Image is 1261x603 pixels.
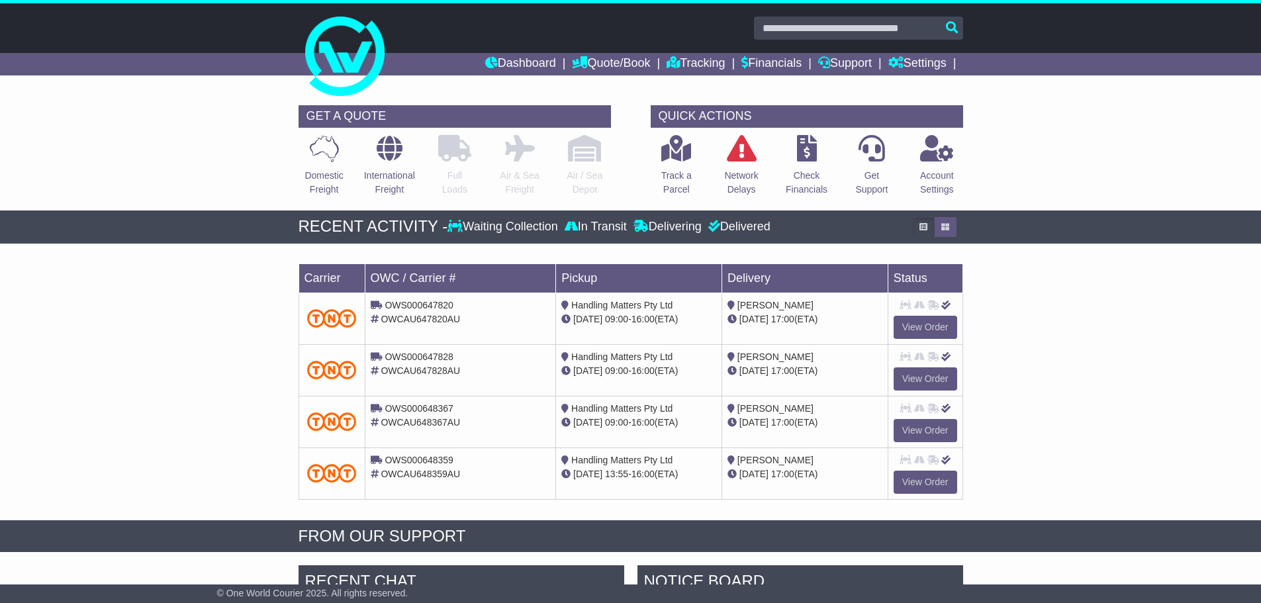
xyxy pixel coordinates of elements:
[381,314,460,324] span: OWCAU647820AU
[573,365,602,376] span: [DATE]
[307,309,357,327] img: TNT_Domestic.png
[299,263,365,293] td: Carrier
[894,316,957,339] a: View Order
[385,403,453,414] span: OWS000648367
[727,416,882,430] div: (ETA)
[651,105,963,128] div: QUICK ACTIONS
[727,467,882,481] div: (ETA)
[605,469,628,479] span: 13:55
[385,351,453,362] span: OWS000647828
[724,134,759,204] a: NetworkDelays
[299,565,624,601] div: RECENT CHAT
[438,169,471,197] p: Full Loads
[304,134,344,204] a: DomesticFreight
[556,263,722,293] td: Pickup
[605,314,628,324] span: 09:00
[855,134,888,204] a: GetSupport
[661,169,692,197] p: Track a Parcel
[737,455,814,465] span: [PERSON_NAME]
[724,169,758,197] p: Network Delays
[485,53,556,75] a: Dashboard
[561,416,716,430] div: - (ETA)
[888,263,962,293] td: Status
[771,314,794,324] span: 17:00
[727,312,882,326] div: (ETA)
[786,169,827,197] p: Check Financials
[919,134,955,204] a: AccountSettings
[572,53,650,75] a: Quote/Book
[307,361,357,379] img: TNT_Domestic.png
[894,471,957,494] a: View Order
[739,314,769,324] span: [DATE]
[920,169,954,197] p: Account Settings
[363,134,416,204] a: InternationalFreight
[561,312,716,326] div: - (ETA)
[365,263,556,293] td: OWC / Carrier #
[727,364,882,378] div: (ETA)
[667,53,725,75] a: Tracking
[605,417,628,428] span: 09:00
[567,169,603,197] p: Air / Sea Depot
[381,469,460,479] span: OWCAU648359AU
[299,527,963,546] div: FROM OUR SUPPORT
[737,300,814,310] span: [PERSON_NAME]
[785,134,828,204] a: CheckFinancials
[771,469,794,479] span: 17:00
[888,53,947,75] a: Settings
[217,588,408,598] span: © One World Courier 2025. All rights reserved.
[573,417,602,428] span: [DATE]
[299,105,611,128] div: GET A QUOTE
[631,314,655,324] span: 16:00
[605,365,628,376] span: 09:00
[630,220,705,234] div: Delivering
[722,263,888,293] td: Delivery
[573,469,602,479] span: [DATE]
[304,169,343,197] p: Domestic Freight
[561,220,630,234] div: In Transit
[364,169,415,197] p: International Freight
[771,417,794,428] span: 17:00
[637,565,963,601] div: NOTICE BOARD
[573,314,602,324] span: [DATE]
[381,417,460,428] span: OWCAU648367AU
[571,403,673,414] span: Handling Matters Pty Ltd
[307,464,357,482] img: TNT_Domestic.png
[631,469,655,479] span: 16:00
[739,365,769,376] span: [DATE]
[500,169,539,197] p: Air & Sea Freight
[661,134,692,204] a: Track aParcel
[741,53,802,75] a: Financials
[739,417,769,428] span: [DATE]
[739,469,769,479] span: [DATE]
[818,53,872,75] a: Support
[561,364,716,378] div: - (ETA)
[571,300,673,310] span: Handling Matters Pty Ltd
[385,455,453,465] span: OWS000648359
[737,351,814,362] span: [PERSON_NAME]
[571,455,673,465] span: Handling Matters Pty Ltd
[705,220,771,234] div: Delivered
[385,300,453,310] span: OWS000647820
[855,169,888,197] p: Get Support
[307,412,357,430] img: TNT_Domestic.png
[894,367,957,391] a: View Order
[299,217,448,236] div: RECENT ACTIVITY -
[381,365,460,376] span: OWCAU647828AU
[561,467,716,481] div: - (ETA)
[894,419,957,442] a: View Order
[737,403,814,414] span: [PERSON_NAME]
[571,351,673,362] span: Handling Matters Pty Ltd
[631,417,655,428] span: 16:00
[631,365,655,376] span: 16:00
[447,220,561,234] div: Waiting Collection
[771,365,794,376] span: 17:00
